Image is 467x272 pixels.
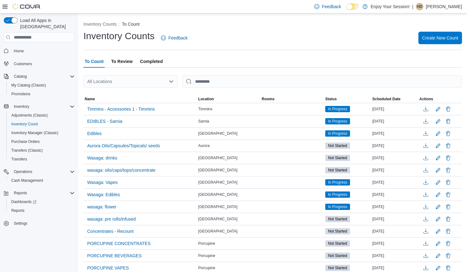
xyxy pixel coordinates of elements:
span: Home [11,47,75,55]
span: Not Started [328,228,347,234]
button: Inventory Count [6,120,77,128]
a: Dashboards [6,197,77,206]
button: Operations [1,167,77,176]
button: Delete [444,179,452,186]
button: Transfers [6,155,77,164]
button: Delete [444,142,452,149]
span: In Progress [328,106,347,112]
span: Settings [14,221,27,226]
span: Concentrates - Recount [87,228,134,234]
span: Dashboards [11,199,36,204]
span: Not Started [328,253,347,259]
button: Status [324,95,371,103]
span: Not Started [325,240,350,247]
div: [DATE] [371,118,418,125]
span: [GEOGRAPHIC_DATA] [198,180,237,185]
button: Edit count details [434,227,442,236]
span: Inventory Count [11,122,38,127]
span: My Catalog (Classic) [11,83,46,88]
span: Customers [14,61,32,66]
button: Adjustments (Classic) [6,111,77,120]
button: wasaga: oils/caps/tops/concentrate [85,165,158,175]
span: Not Started [325,155,350,161]
span: Name [85,97,95,102]
button: Reports [11,189,29,197]
button: Wasaga: Edibles [85,190,123,199]
span: Feedback [322,3,341,10]
div: [DATE] [371,105,418,113]
div: [DATE] [371,166,418,174]
button: To Count [122,22,140,27]
span: PORCUPINE BEVERAGES [87,253,142,259]
a: Dashboards [9,198,39,206]
button: Wasaga: drinks [85,153,120,163]
button: Timmins - Accessories 1 - Timmins [85,104,157,114]
div: [DATE] [371,264,418,272]
div: [DATE] [371,252,418,259]
span: Not Started [325,228,350,234]
button: Location [197,95,260,103]
button: Edit count details [434,117,442,126]
button: PORCUPINE BEVERAGES [85,251,144,260]
button: EDIBLES - Sarnia [85,117,125,126]
span: Scheduled Date [372,97,401,102]
div: [DATE] [371,215,418,223]
span: Home [14,49,24,54]
button: Create New Count [418,32,462,44]
a: Feedback [158,32,190,44]
p: | [412,3,413,10]
span: Porcupine [198,265,215,270]
span: Not Started [328,241,347,246]
span: In Progress [328,204,347,210]
span: In Progress [328,180,347,185]
span: In Progress [325,179,350,186]
button: Customers [1,59,77,68]
a: Cash Management [9,177,45,184]
span: [GEOGRAPHIC_DATA] [198,131,237,136]
button: Inventory Manager (Classic) [6,128,77,137]
button: Name [83,95,197,103]
button: Edit count details [434,165,442,175]
span: Timmins - Accessories 1 - Timmins [87,106,155,112]
div: [DATE] [371,179,418,186]
span: Transfers [9,155,75,163]
span: In Progress [328,118,347,124]
span: Rooms [262,97,275,102]
span: Reports [9,207,75,214]
button: Edit count details [434,104,442,114]
button: Home [1,46,77,55]
span: Transfers [11,157,27,162]
span: Timmins [198,107,212,112]
button: Inventory [11,103,32,110]
span: Dashboards [9,198,75,206]
span: To Count [85,55,103,68]
span: Not Started [328,265,347,271]
button: Rooms [261,95,324,103]
span: Transfers (Classic) [9,147,75,154]
span: To Review [111,55,132,68]
span: Promotions [11,92,30,97]
span: wasaga: flower [87,204,116,210]
span: Load All Apps in [GEOGRAPHIC_DATA] [18,17,75,30]
span: EDIBLES - Sarnia [87,118,122,124]
button: Edit count details [434,190,442,199]
button: Delete [444,118,452,125]
button: Edit count details [434,202,442,212]
span: Inventory Manager (Classic) [9,129,75,137]
span: [GEOGRAPHIC_DATA] [198,204,237,209]
span: Inventory [14,104,29,109]
button: Catalog [11,73,29,80]
a: Purchase Orders [9,138,42,145]
span: Promotions [9,90,75,98]
button: Aurora Oils/Capsules/Topicals/ seeds [85,141,162,150]
span: [GEOGRAPHIC_DATA] [198,229,237,234]
span: Purchase Orders [11,139,40,144]
span: Not Started [328,216,347,222]
button: Edit count details [434,153,442,163]
div: [DATE] [371,154,418,162]
button: Edit count details [434,178,442,187]
button: Delete [444,252,452,259]
span: Wasaga: drinks [87,155,117,161]
span: Settings [11,219,75,227]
